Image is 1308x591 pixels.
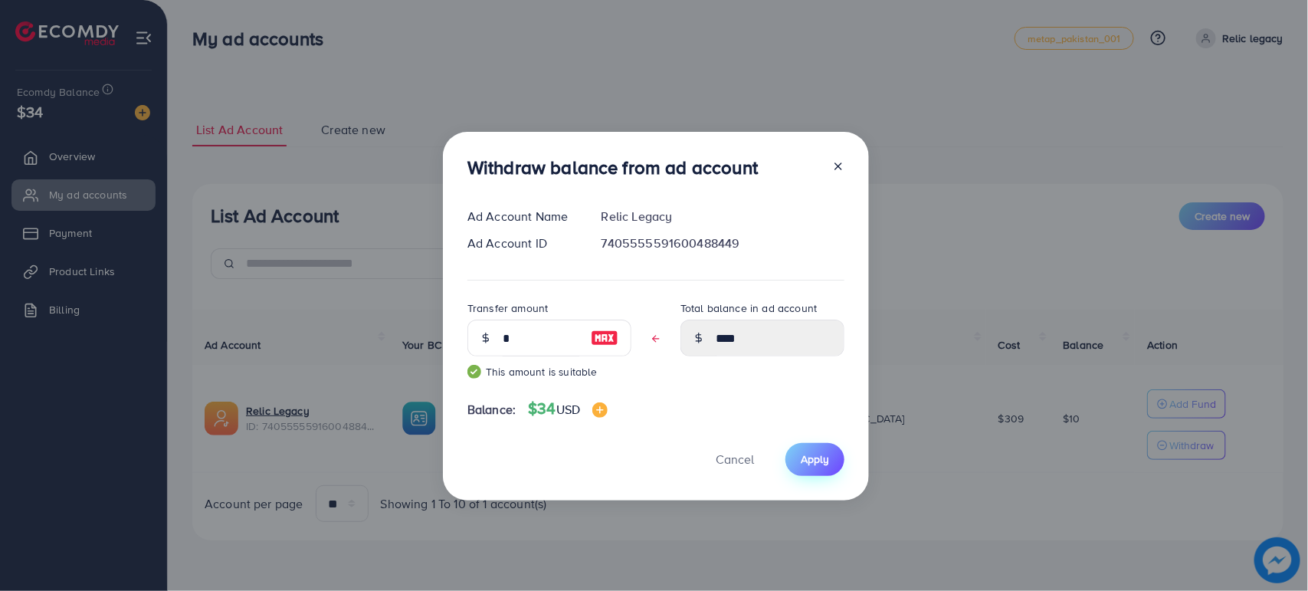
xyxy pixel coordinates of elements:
button: Cancel [697,443,773,476]
span: Apply [801,451,829,467]
div: Relic Legacy [589,208,857,225]
span: Balance: [467,401,516,419]
img: guide [467,365,481,379]
span: Cancel [716,451,754,468]
button: Apply [785,443,844,476]
h4: $34 [528,399,608,419]
div: 7405555591600488449 [589,235,857,252]
small: This amount is suitable [467,364,631,379]
h3: Withdraw balance from ad account [467,156,758,179]
label: Transfer amount [467,300,548,316]
div: Ad Account Name [455,208,589,225]
img: image [592,402,608,418]
span: USD [556,401,580,418]
div: Ad Account ID [455,235,589,252]
label: Total balance in ad account [680,300,817,316]
img: image [591,329,618,347]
